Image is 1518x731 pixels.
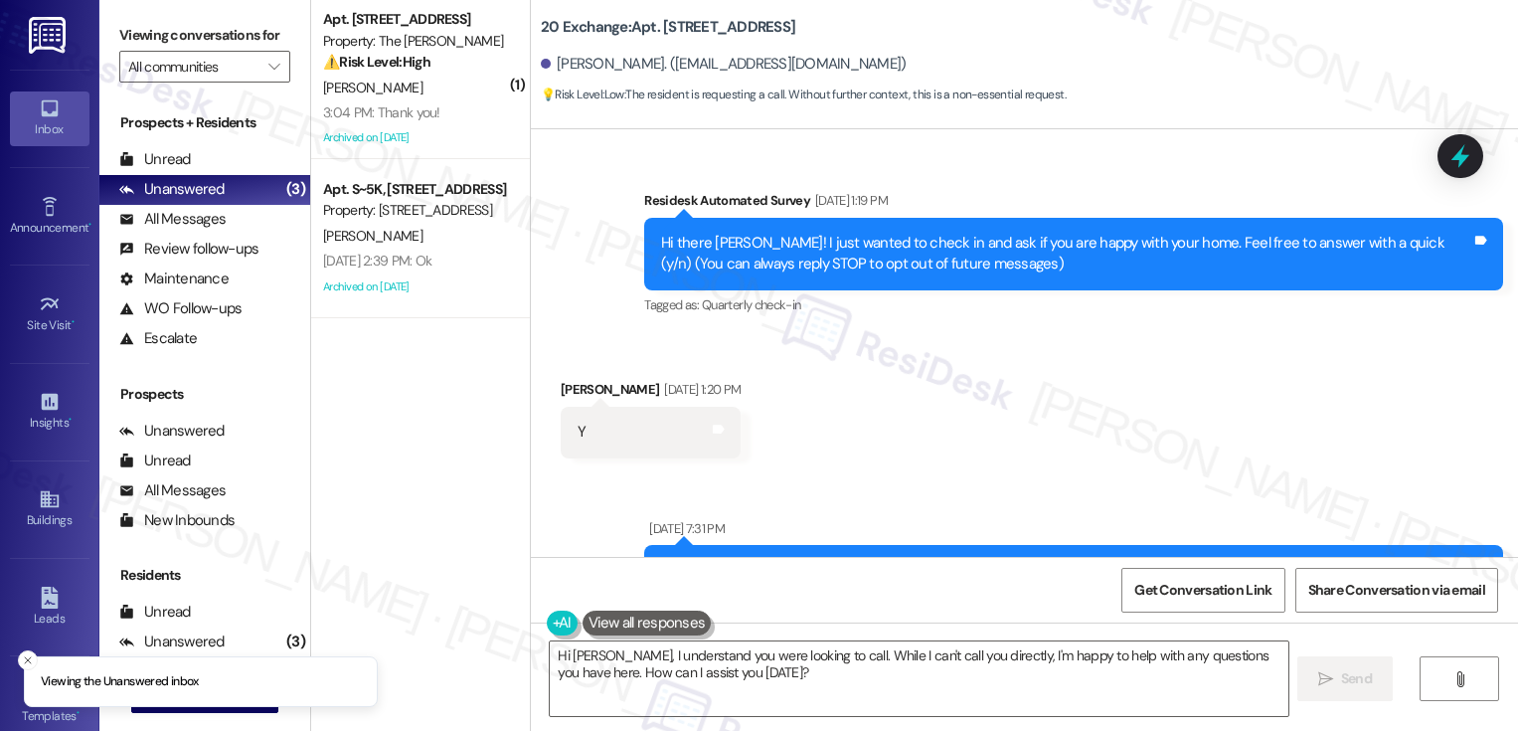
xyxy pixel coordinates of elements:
div: Unanswered [119,421,225,442]
div: WO Follow-ups [119,298,242,319]
i:  [268,59,279,75]
span: Send [1341,668,1372,689]
div: Unread [119,451,191,471]
div: [PERSON_NAME]. ([EMAIL_ADDRESS][DOMAIN_NAME]) [541,54,907,75]
div: All Messages [119,480,226,501]
button: Get Conversation Link [1121,568,1284,613]
div: (3) [281,174,310,205]
button: Send [1297,656,1394,701]
div: Unread [119,602,191,623]
button: Share Conversation via email [1295,568,1498,613]
div: Prospects + Residents [99,112,310,133]
div: Tagged as: [644,290,1503,319]
div: New Inbounds [119,510,235,531]
div: Escalate [119,328,197,349]
div: Hi there [PERSON_NAME]! I just wanted to check in and ask if you are happy with your home. Feel f... [661,233,1471,275]
div: Prospects [99,384,310,405]
span: • [69,413,72,427]
input: All communities [128,51,258,83]
div: Unanswered [119,179,225,200]
textarea: Hi [PERSON_NAME], I understand you were looking to call. While I can't call you directly, I'm hap... [550,641,1288,716]
div: Unread [119,149,191,170]
div: Y [578,422,586,443]
span: : The resident is requesting a call. Without further context, this is a non-essential request. [541,85,1066,105]
div: Property: The [PERSON_NAME] [323,31,507,52]
div: [DATE] 1:20 PM [659,379,741,400]
div: [PERSON_NAME] [561,379,741,407]
a: Buildings [10,482,89,536]
div: All Messages [119,209,226,230]
div: (3) [281,627,310,657]
div: Unanswered [119,632,225,652]
div: Archived on [DATE] [321,274,509,299]
div: Review follow-ups [119,239,258,260]
p: Viewing the Unanswered inbox [41,673,199,691]
div: [DATE] 1:19 PM [810,190,888,211]
div: Property: [STREET_ADDRESS] [323,200,507,221]
strong: 💡 Risk Level: Low [541,87,624,102]
b: 20 Exchange: Apt. [STREET_ADDRESS] [541,17,795,38]
label: Viewing conversations for [119,20,290,51]
a: Site Visit • [10,287,89,341]
span: [PERSON_NAME] [323,227,422,245]
a: Leads [10,581,89,635]
a: Insights • [10,385,89,439]
strong: ⚠️ Risk Level: High [323,53,430,71]
div: [DATE] 2:39 PM: Ok [323,252,431,270]
i:  [1318,671,1333,687]
span: • [88,218,91,232]
div: [DATE] 7:31 PM [644,518,725,539]
div: Residents [99,565,310,586]
div: Apt. [STREET_ADDRESS] [323,9,507,30]
span: Quarterly check-in [702,296,800,313]
img: ResiDesk Logo [29,17,70,54]
button: Close toast [18,650,38,670]
span: Share Conversation via email [1308,580,1485,601]
div: Residesk Automated Survey [644,190,1503,218]
div: Apt. S~5K, [STREET_ADDRESS] [323,179,507,200]
span: [PERSON_NAME] [323,79,422,96]
a: Inbox [10,91,89,145]
span: • [77,706,80,720]
span: • [72,315,75,329]
span: Get Conversation Link [1134,580,1271,601]
div: Maintenance [119,269,229,289]
i:  [1452,671,1467,687]
div: 3:04 PM: Thank you! [323,103,440,121]
div: Archived on [DATE] [321,125,509,150]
